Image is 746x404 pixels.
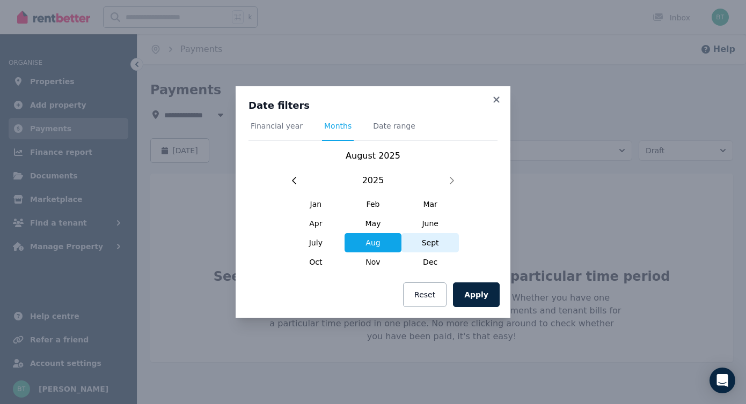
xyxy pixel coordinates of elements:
span: Date range [373,121,415,131]
span: June [401,214,459,233]
span: 2025 [362,174,384,187]
span: July [287,233,345,252]
span: May [345,214,402,233]
h3: Date filters [248,99,498,112]
span: Nov [345,252,402,272]
span: Financial year [251,121,303,131]
span: Dec [401,252,459,272]
button: Apply [453,282,500,307]
nav: Tabs [248,121,498,141]
span: Feb [345,194,402,214]
span: Sept [401,233,459,252]
span: August 2025 [346,151,400,161]
span: Aug [345,233,402,252]
span: Oct [287,252,345,272]
button: Reset [403,282,447,307]
div: Open Intercom Messenger [710,368,735,393]
span: Mar [401,194,459,214]
span: Jan [287,194,345,214]
span: Months [324,121,352,131]
span: Apr [287,214,345,233]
